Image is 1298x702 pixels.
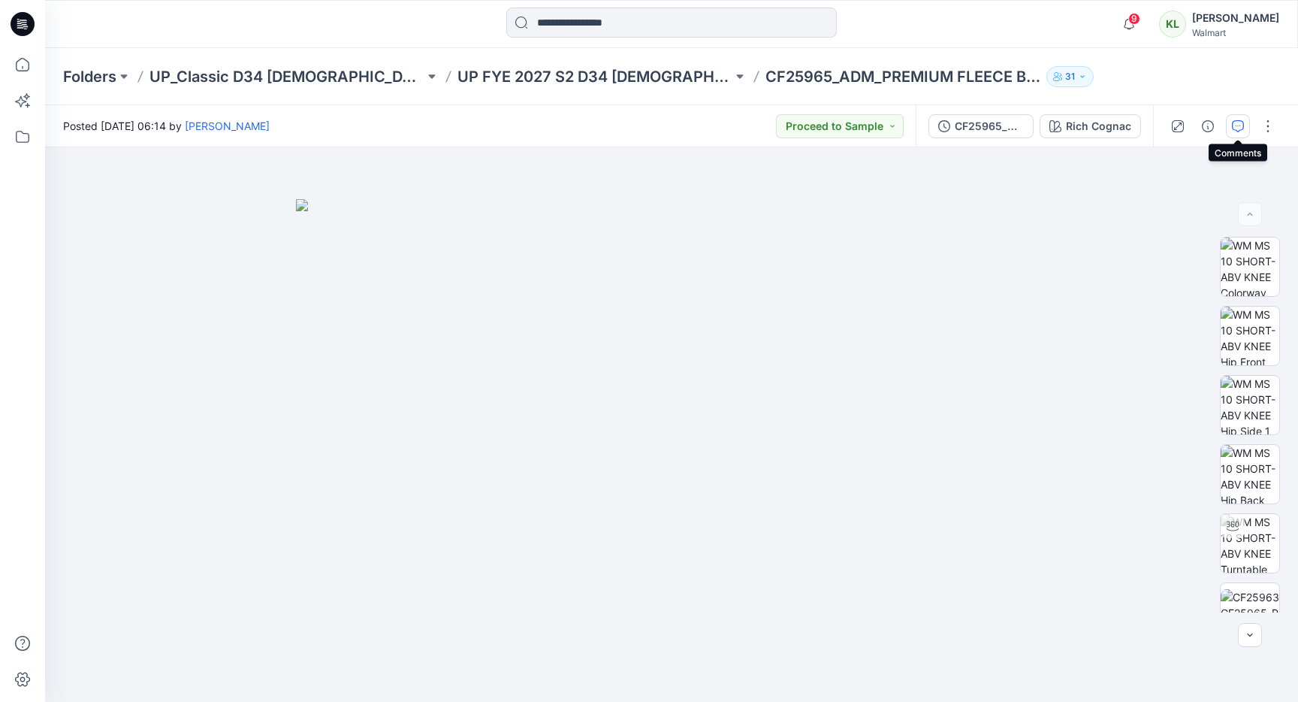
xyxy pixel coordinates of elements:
button: Details [1196,114,1220,138]
img: WM MS 10 SHORT-ABV KNEE Hip Back wo Avatar [1221,445,1279,504]
div: Rich Cognac [1066,118,1131,135]
div: [PERSON_NAME] [1192,9,1279,27]
img: WM MS 10 SHORT-ABV KNEE Hip Side 1 wo Avatar [1221,376,1279,434]
a: [PERSON_NAME] [185,120,270,132]
p: 31 [1065,68,1075,85]
a: Folders [63,66,116,87]
img: WM MS 10 SHORT-ABV KNEE Turntable with Avatar [1221,514,1279,573]
p: CF25965_ADM_PREMIUM FLEECE BERMUDA [DATE] [765,66,1040,87]
button: 31 [1046,66,1094,87]
img: WM MS 10 SHORT-ABV KNEE Colorway wo Avatar [1221,238,1279,296]
div: CF25965_ADM_PREMIUM FLEECE BERMUDA [DATE] (1) [955,118,1024,135]
a: UP FYE 2027 S2 D34 [DEMOGRAPHIC_DATA] Active Classic [457,66,732,87]
img: eyJhbGciOiJIUzI1NiIsImtpZCI6IjAiLCJzbHQiOiJzZXMiLCJ0eXAiOiJKV1QifQ.eyJkYXRhIjp7InR5cGUiOiJzdG9yYW... [296,199,1047,702]
a: UP_Classic D34 [DEMOGRAPHIC_DATA] Active - Avia & AW [149,66,424,87]
button: Rich Cognac [1040,114,1141,138]
div: KL [1159,11,1186,38]
span: 9 [1128,13,1140,25]
img: CF25963 CF25965_Rich Cognac [1221,589,1279,637]
button: CF25965_ADM_PREMIUM FLEECE BERMUDA [DATE] (1) [928,114,1034,138]
img: WM MS 10 SHORT-ABV KNEE Hip Front wo Avatar [1221,307,1279,365]
span: Posted [DATE] 06:14 by [63,118,270,134]
div: Walmart [1192,27,1279,38]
